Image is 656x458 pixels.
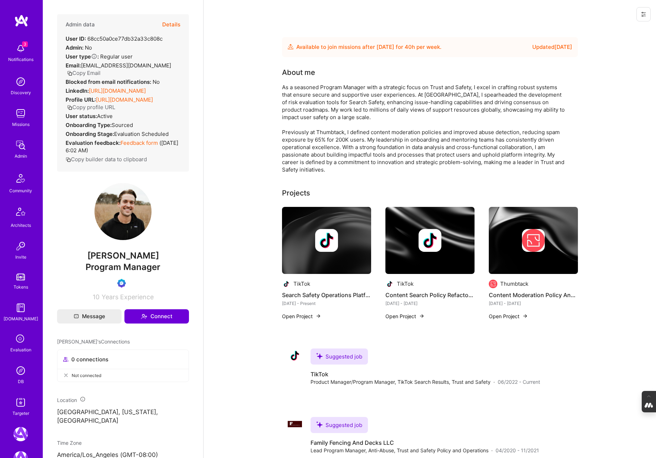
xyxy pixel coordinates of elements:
span: 3 [22,41,28,47]
img: discovery [14,75,28,89]
div: As a seasoned Program Manager with a strategic focus on Trust and Safety, I excel in crafting rob... [282,83,567,173]
img: Company logo [288,417,302,431]
div: Architects [11,222,31,229]
strong: User type : [66,53,99,60]
i: icon Mail [74,314,79,319]
span: [PERSON_NAME] [57,250,189,261]
i: icon SuggestedTeams [316,421,323,428]
img: admin teamwork [14,138,28,152]
strong: Email: [66,62,81,69]
strong: User status: [66,113,97,119]
h4: Content Search Policy Refactoring and Enforcement [385,290,475,300]
i: icon Connect [141,313,147,320]
i: icon Copy [67,71,72,76]
img: Availability [288,44,293,50]
div: Thumbtack [500,280,528,287]
img: User Avatar [94,183,152,240]
img: Admin Search [14,363,28,378]
h4: Family Fencing And Decks LLC [311,439,539,447]
div: Available to join missions after [DATE] for h per week . [296,43,441,51]
img: Community [12,170,29,187]
img: arrow-right [316,313,321,319]
img: cover [489,207,578,274]
a: [URL][DOMAIN_NAME] [96,96,153,103]
div: Missions [12,121,30,128]
div: Evaluation [10,346,31,353]
span: [PERSON_NAME]'s Connections [57,338,130,345]
div: TikTok [397,280,414,287]
img: Company logo [522,229,545,252]
div: Updated [DATE] [532,43,572,51]
strong: Onboarding Stage: [66,131,114,137]
div: Community [9,187,32,194]
img: Skill Targeter [14,395,28,409]
img: teamwork [14,106,28,121]
div: Notifications [8,56,34,63]
span: Evaluation Scheduled [114,131,169,137]
i: Help [91,53,97,60]
button: Copy Email [67,69,101,77]
img: bell [14,41,28,56]
span: 10 [93,293,99,301]
h4: TikTok [311,370,540,378]
div: Projects [282,188,310,198]
img: Company logo [385,280,394,288]
img: Company logo [288,348,302,363]
button: Copy profile URL [67,103,115,111]
i: icon CloseGray [63,372,69,378]
img: A.Team: Leading A.Team's Marketing & DemandGen [14,427,28,441]
button: Open Project [385,312,425,320]
div: [DATE] - [DATE] [489,300,578,307]
div: About me [282,67,315,78]
button: Open Project [282,312,321,320]
div: Targeter [12,409,29,417]
span: Lead Program Manager, Anti-Abuse, Trust and Safety Policy and Operations [311,447,488,454]
img: cover [385,207,475,274]
button: Open Project [489,312,528,320]
div: Admin [15,152,27,160]
img: logo [14,14,29,27]
img: Company logo [489,280,497,288]
button: Details [162,14,180,35]
a: [URL][DOMAIN_NAME] [89,87,146,94]
span: Years Experience [102,293,154,301]
h4: Search Safety Operations Platform Content-Level Enforcement Enablement [282,290,371,300]
img: Invite [14,239,28,253]
div: Regular user [66,53,133,60]
i: icon Copy [67,105,72,110]
div: Invite [15,253,26,261]
span: Not connected [72,372,101,379]
i: icon SelectionTeam [14,332,27,346]
div: Location [57,396,189,404]
span: 04/2020 - 11/2021 [496,447,539,454]
i: icon Collaborator [63,357,68,362]
strong: Blocked from email notifications: [66,78,153,85]
div: Discovery [11,89,31,96]
div: Tokens [14,283,28,291]
i: icon Copy [66,157,71,162]
p: [GEOGRAPHIC_DATA], [US_STATE], [GEOGRAPHIC_DATA] [57,408,189,425]
div: [DATE] - Present [282,300,371,307]
span: Active [97,113,113,119]
strong: LinkedIn: [66,87,89,94]
div: Suggested job [311,417,368,433]
button: 0 connectionsNot connected [57,350,189,382]
a: Feedback form [121,139,158,146]
img: Company logo [419,229,441,252]
span: · [493,378,495,386]
span: Time Zone [57,440,82,446]
span: 0 connections [71,356,108,363]
a: A.Team: Leading A.Team's Marketing & DemandGen [12,427,30,441]
div: DB [18,378,24,385]
h4: Admin data [66,21,95,28]
strong: Onboarding Type: [66,122,112,128]
span: [EMAIL_ADDRESS][DOMAIN_NAME] [81,62,171,69]
div: 68cc50a0ce77db32a33c808c [66,35,163,42]
span: sourced [112,122,133,128]
img: Company logo [315,229,338,252]
i: icon SuggestedTeams [316,353,323,359]
strong: Profile URL: [66,96,96,103]
span: 06/2022 - Current [498,378,540,386]
strong: Admin: [66,44,83,51]
img: Architects [12,204,29,222]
